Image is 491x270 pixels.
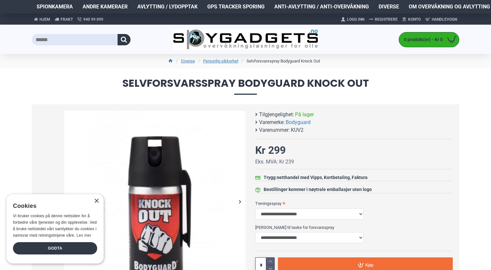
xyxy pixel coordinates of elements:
[83,3,128,11] span: Andre kameraer
[264,186,372,193] div: Bestillinger kommer i nøytrale emballasjer uten logo
[400,14,423,25] a: Konto
[399,32,459,47] a: 0 produkt(er) - Kr 0
[367,14,400,25] a: Registrere
[259,126,290,134] b: Varenummer:
[173,29,318,50] img: SpyGadgets.no
[13,242,97,254] div: Godta
[40,17,50,22] span: Hjem
[255,142,286,158] div: Kr 299
[76,233,91,238] a: Les mer, opens a new window
[137,3,198,11] span: Avlytting / Lydopptak
[347,17,364,22] span: Logg Inn
[83,17,103,22] span: 940 99 099
[423,14,459,25] a: Handlevogn
[234,196,245,207] div: Next slide
[432,17,457,22] span: Handlevogn
[408,17,421,22] span: Konto
[255,222,453,232] label: [PERSON_NAME] til taske for forsvarsspray
[32,14,52,25] a: Hjem
[13,199,93,213] div: Cookies
[181,58,195,64] a: Diverse
[37,3,73,11] span: Spionkamera
[291,126,303,134] span: KUV2
[409,3,490,11] span: Om overvåkning og avlytting
[375,17,398,22] span: Registrere
[255,198,453,208] label: Treningsspray
[274,3,369,11] span: Anti-avlytting / Anti-overvåkning
[259,118,285,126] b: Varemerke:
[94,199,99,204] div: Close
[264,174,368,181] div: Trygg netthandel med Vipps, Kortbetaling, Faktura
[61,17,73,22] span: Frakt
[379,3,399,11] span: Diverse
[286,118,311,126] a: Bodyguard
[399,36,444,43] span: 0 produkt(er) - Kr 0
[339,14,367,25] a: Logg Inn
[52,14,75,25] a: Frakt
[207,3,265,11] span: GPS Tracker Sporing
[13,214,97,237] span: Vi bruker cookies på denne nettsiden for å forbedre våre tjenester og din opplevelse. Ved å bruke...
[203,58,238,64] a: Personlig sikkerhet
[259,111,294,118] b: Tilgjengelighet:
[295,111,314,118] span: På lager
[32,78,459,95] span: Selvforsvarsspray Bodyguard Knock Out
[365,263,373,267] span: Kjøp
